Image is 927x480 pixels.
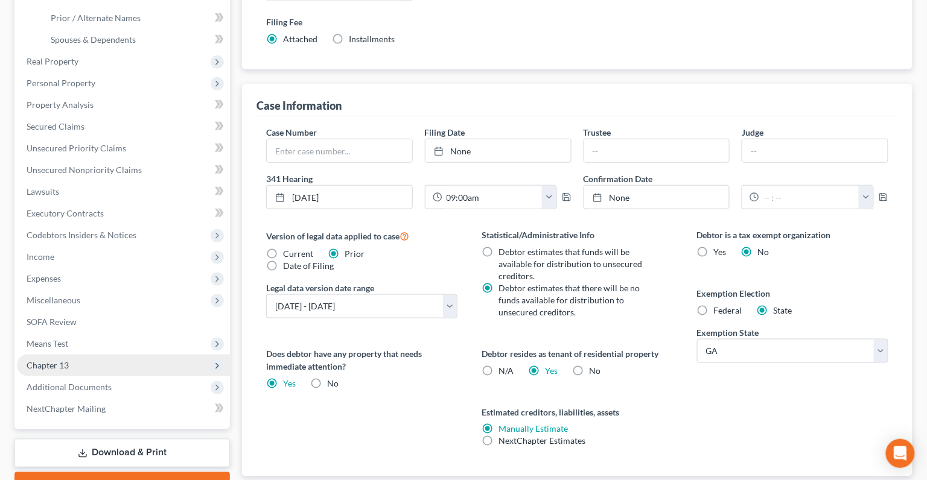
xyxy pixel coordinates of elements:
[697,229,888,241] label: Debtor is a tax exempt organization
[27,186,59,197] span: Lawsuits
[499,424,568,434] a: Manually Estimate
[545,365,558,376] a: Yes
[27,295,80,305] span: Miscellaneous
[499,436,585,446] span: NextChapter Estimates
[499,247,642,281] span: Debtor estimates that funds will be available for distribution to unsecured creditors.
[482,406,673,418] label: Estimated creditors, liabilities, assets
[27,251,54,262] span: Income
[584,186,730,209] a: None
[349,34,395,44] span: Installments
[697,326,759,339] label: Exemption State
[27,382,112,392] span: Additional Documents
[759,186,859,209] input: -- : --
[17,181,230,203] a: Lawsuits
[499,365,514,376] span: N/A
[425,126,465,139] label: Filing Date
[27,121,84,131] span: Secured Claims
[256,98,342,113] div: Case Information
[27,99,94,110] span: Property Analysis
[27,317,77,327] span: SOFA Review
[51,13,141,23] span: Prior / Alternate Names
[14,439,230,467] a: Download & Print
[27,208,104,218] span: Executory Contracts
[774,305,792,315] span: State
[266,126,317,139] label: Case Number
[27,143,126,153] span: Unsecured Priority Claims
[27,338,68,349] span: Means Test
[27,360,69,370] span: Chapter 13
[27,230,136,240] span: Codebtors Insiders & Notices
[27,165,142,175] span: Unsecured Nonpriority Claims
[283,378,296,388] a: Yes
[283,261,334,271] span: Date of Filing
[267,139,412,162] input: Enter case number...
[697,287,888,300] label: Exemption Election
[17,398,230,420] a: NextChapter Mailing
[51,34,136,45] span: Spouses & Dependents
[27,78,95,88] span: Personal Property
[425,139,571,162] a: None
[584,139,730,162] input: --
[260,172,578,185] label: 341 Hearing
[589,365,600,376] span: No
[41,29,230,51] a: Spouses & Dependents
[442,186,543,209] input: -- : --
[742,126,763,139] label: Judge
[714,305,742,315] span: Federal
[17,203,230,224] a: Executory Contracts
[17,311,230,333] a: SOFA Review
[499,283,640,317] span: Debtor estimates that there will be no funds available for distribution to unsecured creditors.
[266,282,374,294] label: Legal data version date range
[266,347,457,373] label: Does debtor have any property that needs immediate attention?
[266,229,457,243] label: Version of legal data applied to case
[742,139,888,162] input: --
[283,34,317,44] span: Attached
[17,159,230,181] a: Unsecured Nonpriority Claims
[327,378,339,388] span: No
[714,247,727,257] span: Yes
[578,172,895,185] label: Confirmation Date
[283,248,313,259] span: Current
[886,439,915,468] div: Open Intercom Messenger
[17,116,230,137] a: Secured Claims
[27,56,78,66] span: Real Property
[482,229,673,241] label: Statistical/Administrative Info
[758,247,769,257] span: No
[27,273,61,283] span: Expenses
[17,94,230,116] a: Property Analysis
[345,248,365,259] span: Prior
[584,126,611,139] label: Trustee
[267,186,412,209] a: [DATE]
[482,347,673,360] label: Debtor resides as tenant of residential property
[27,403,106,414] span: NextChapter Mailing
[41,7,230,29] a: Prior / Alternate Names
[17,137,230,159] a: Unsecured Priority Claims
[266,16,888,28] label: Filing Fee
